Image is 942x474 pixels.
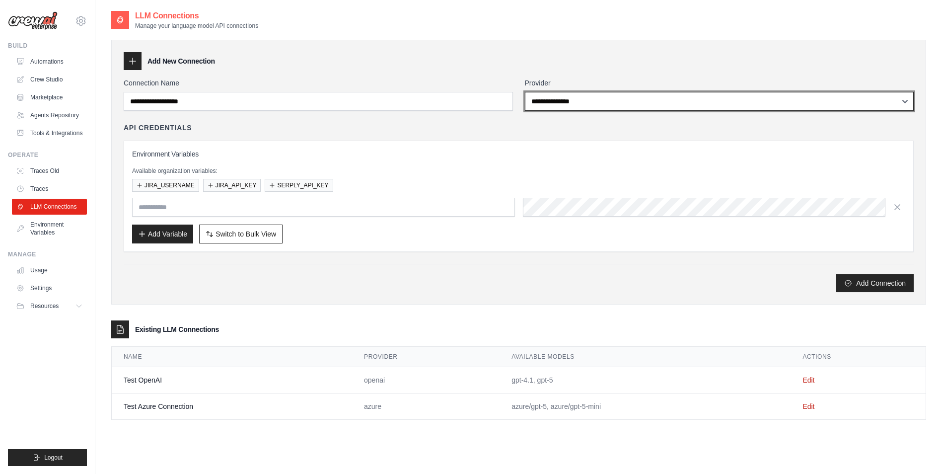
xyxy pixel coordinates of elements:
button: Add Variable [132,225,193,243]
a: Usage [12,262,87,278]
h2: LLM Connections [135,10,258,22]
p: Manage your language model API connections [135,22,258,30]
a: Crew Studio [12,72,87,87]
span: Resources [30,302,59,310]
button: Logout [8,449,87,466]
a: Traces [12,181,87,197]
button: Add Connection [836,274,914,292]
a: Traces Old [12,163,87,179]
button: Switch to Bulk View [199,225,283,243]
td: gpt-4.1, gpt-5 [500,367,791,394]
th: Provider [352,347,500,367]
button: Resources [12,298,87,314]
a: Edit [802,376,814,384]
td: openai [352,367,500,394]
a: LLM Connections [12,199,87,215]
p: Available organization variables: [132,167,905,175]
div: Manage [8,250,87,258]
button: JIRA_API_KEY [203,179,261,192]
th: Actions [791,347,926,367]
h3: Add New Connection [147,56,215,66]
a: Environment Variables [12,217,87,240]
a: Tools & Integrations [12,125,87,141]
div: Build [8,42,87,50]
img: Logo [8,11,58,30]
a: Edit [802,402,814,410]
a: Settings [12,280,87,296]
td: Test Azure Connection [112,394,352,420]
span: Logout [44,454,63,462]
a: Agents Repository [12,107,87,123]
button: JIRA_USERNAME [132,179,199,192]
h4: API Credentials [124,123,192,133]
button: SERPLY_API_KEY [265,179,333,192]
td: azure/gpt-5, azure/gpt-5-mini [500,394,791,420]
th: Available Models [500,347,791,367]
label: Provider [525,78,914,88]
div: Operate [8,151,87,159]
label: Connection Name [124,78,513,88]
td: Test OpenAI [112,367,352,394]
span: Switch to Bulk View [216,229,276,239]
h3: Existing LLM Connections [135,324,219,334]
td: azure [352,394,500,420]
a: Marketplace [12,89,87,105]
a: Automations [12,54,87,70]
th: Name [112,347,352,367]
h3: Environment Variables [132,149,905,159]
